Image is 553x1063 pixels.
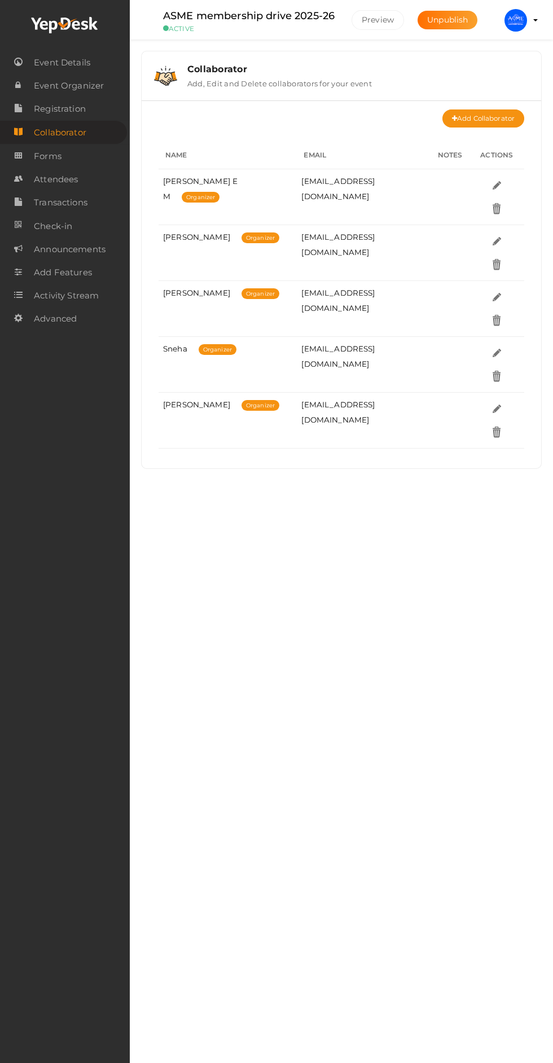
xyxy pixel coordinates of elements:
[442,109,524,128] a: Add Collaborator
[242,400,279,411] span: Organizer
[431,142,469,169] th: Notes
[34,145,62,168] span: Forms
[297,169,431,225] td: [EMAIL_ADDRESS][DOMAIN_NAME]
[427,15,468,25] span: Unpublish
[159,393,297,449] td: [PERSON_NAME]
[34,191,87,214] span: Transactions
[34,215,72,238] span: Check-in
[418,11,477,29] button: Unpublish
[242,288,279,299] span: Organizer
[199,344,236,355] span: Organizer
[491,258,503,270] img: delete.svg
[504,9,527,32] img: ACg8ocIznaYxAd1j8yGuuk7V8oyGTUXj0eGIu5KK6886ihuBZQ=s100
[491,314,503,326] img: delete.svg
[163,8,335,24] label: ASME membership drive 2025-26
[34,261,92,284] span: Add Features
[34,74,104,97] span: Event Organizer
[297,281,431,337] td: [EMAIL_ADDRESS][DOMAIN_NAME]
[469,142,524,169] th: Actions
[187,64,529,74] div: Collaborator
[297,337,431,393] td: [EMAIL_ADDRESS][DOMAIN_NAME]
[159,142,297,169] th: Name
[34,308,77,330] span: Advanced
[297,225,431,281] td: [EMAIL_ADDRESS][DOMAIN_NAME]
[491,403,503,415] img: edit.svg
[159,225,297,281] td: [PERSON_NAME]
[34,51,90,74] span: Event Details
[297,393,431,449] td: [EMAIL_ADDRESS][DOMAIN_NAME]
[34,98,86,120] span: Registration
[491,179,503,191] img: edit.svg
[34,238,106,261] span: Announcements
[182,192,220,203] span: Organizer
[34,168,78,191] span: Attendees
[491,203,503,214] img: delete.svg
[491,291,503,303] img: edit.svg
[163,24,335,33] small: ACTIVE
[154,66,177,86] img: handshake.svg
[34,121,86,144] span: Collaborator
[159,169,297,225] td: [PERSON_NAME] E M
[491,426,503,438] img: delete.svg
[147,80,536,90] a: Collaborator Add, Edit and Delete collaborators for your event
[187,74,372,88] label: Add, Edit and Delete collaborators for your event
[34,284,99,307] span: Activity Stream
[297,142,431,169] th: Email
[242,232,279,243] span: Organizer
[352,10,404,30] button: Preview
[491,370,503,382] img: delete.svg
[159,337,297,393] td: sneha
[491,347,503,359] img: edit.svg
[491,235,503,247] img: edit.svg
[159,281,297,337] td: [PERSON_NAME]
